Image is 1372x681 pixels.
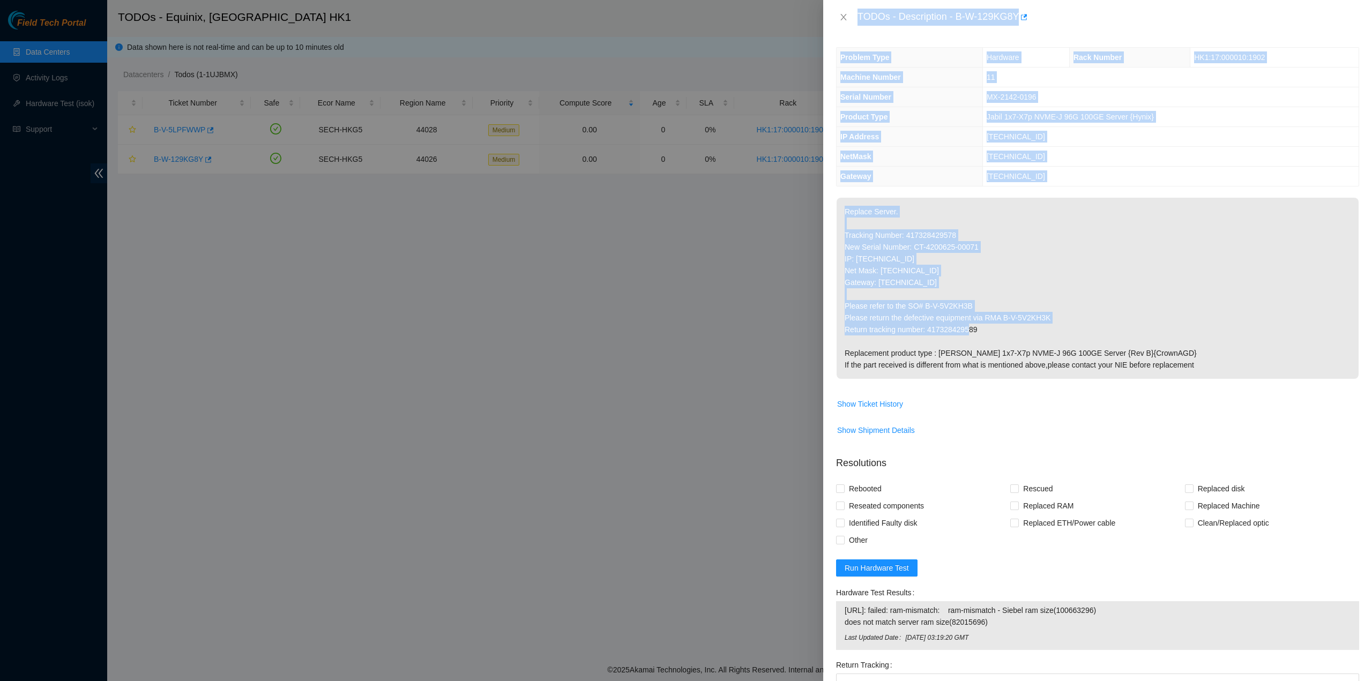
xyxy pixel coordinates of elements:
span: 11 [987,73,995,81]
span: [DATE] 03:19:20 GMT [905,633,1351,643]
span: Identified Faulty disk [845,514,922,532]
span: Show Ticket History [837,398,903,410]
span: Replaced RAM [1019,497,1078,514]
span: Last Updated Date [845,633,905,643]
span: HK1:17:000010:1902 [1194,53,1265,62]
span: Replaced disk [1194,480,1249,497]
label: Hardware Test Results [836,584,919,601]
span: Show Shipment Details [837,424,915,436]
span: Clean/Replaced optic [1194,514,1273,532]
span: NetMask [840,152,871,161]
span: Machine Number [840,73,901,81]
button: Show Ticket History [837,395,904,413]
span: Problem Type [840,53,890,62]
span: Hardware [987,53,1019,62]
span: Reseated components [845,497,928,514]
button: Close [836,12,851,23]
button: Show Shipment Details [837,422,915,439]
span: [TECHNICAL_ID] [987,132,1045,141]
span: Product Type [840,113,888,121]
span: [TECHNICAL_ID] [987,172,1045,181]
span: Run Hardware Test [845,562,909,574]
span: Serial Number [840,93,891,101]
span: Replaced Machine [1194,497,1264,514]
span: [URL]: failed: ram-mismatch: ram-mismatch - Siebel ram size(100663296) does not match server ram ... [845,604,1351,628]
div: TODOs - Description - B-W-129KG8Y [857,9,1359,26]
p: Replace Server. Tracking Number: 417328429578 New Serial Number: CT-4200625-00071 IP: [TECHNICAL_... [837,198,1359,379]
label: Return Tracking [836,656,897,673]
span: Other [845,532,872,549]
p: Resolutions [836,447,1359,470]
span: MX-2142-0196 [987,93,1037,101]
span: Rack Number [1073,53,1122,62]
span: Replaced ETH/Power cable [1019,514,1120,532]
span: [TECHNICAL_ID] [987,152,1045,161]
span: IP Address [840,132,879,141]
span: Rescued [1019,480,1057,497]
span: Rebooted [845,480,886,497]
span: close [839,13,848,21]
span: Gateway [840,172,871,181]
span: Jabil 1x7-X7p NVME-J 96G 100GE Server {Hynix} [987,113,1154,121]
button: Run Hardware Test [836,559,918,577]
